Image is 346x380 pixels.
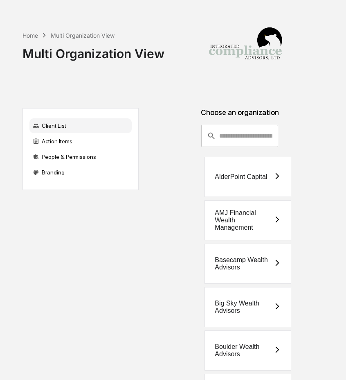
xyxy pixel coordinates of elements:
div: Multi Organization View [51,32,115,39]
div: Big Sky Wealth Advisors [215,300,273,314]
div: AlderPoint Capital [215,173,267,181]
div: Client List [29,118,132,133]
div: Multi Organization View [22,40,164,61]
div: Basecamp Wealth Advisors [215,256,273,271]
div: Home [22,32,38,39]
div: Action Items [29,134,132,149]
div: Branding [29,165,132,180]
div: AMJ Financial Wealth Management [215,209,273,231]
img: Integrated Compliance Advisors [204,7,286,88]
div: Boulder Wealth Advisors [215,343,273,358]
div: consultant-dashboard__filter-organizations-search-bar [201,125,278,147]
div: People & Permissions [29,149,132,164]
div: Choose an organization [145,108,334,125]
